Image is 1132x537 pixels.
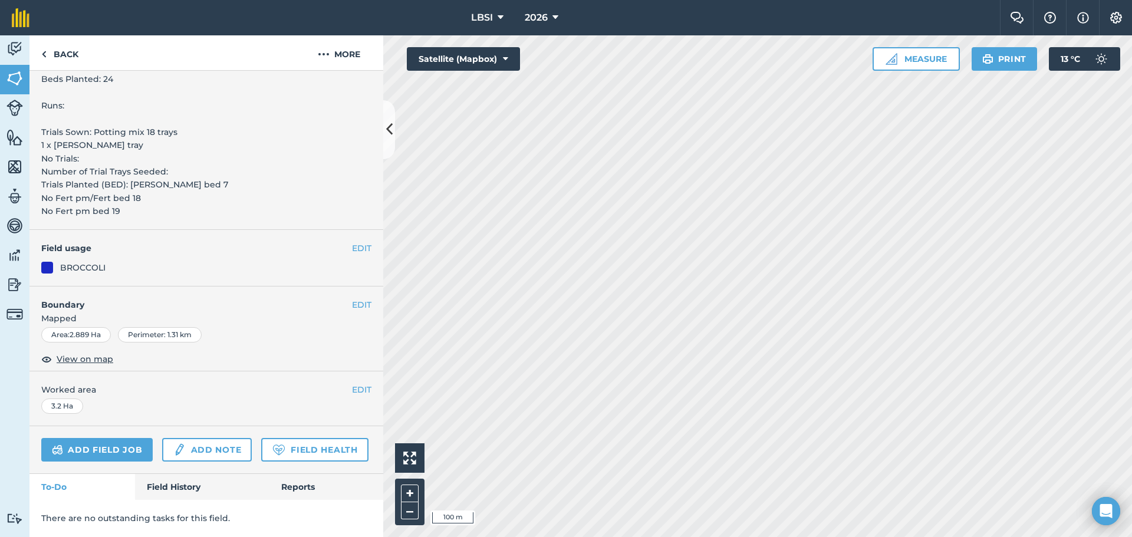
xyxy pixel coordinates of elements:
[41,383,371,396] span: Worked area
[52,443,63,457] img: svg+xml;base64,PD94bWwgdmVyc2lvbj0iMS4wIiBlbmNvZGluZz0idXRmLTgiPz4KPCEtLSBHZW5lcmF0b3I6IEFkb2JlIE...
[269,474,383,500] a: Reports
[6,246,23,264] img: svg+xml;base64,PD94bWwgdmVyc2lvbj0iMS4wIiBlbmNvZGluZz0idXRmLTgiPz4KPCEtLSBHZW5lcmF0b3I6IEFkb2JlIE...
[295,35,383,70] button: More
[41,438,153,462] a: Add field job
[6,70,23,87] img: svg+xml;base64,PHN2ZyB4bWxucz0iaHR0cDovL3d3dy53My5vcmcvMjAwMC9zdmciIHdpZHRoPSI1NiIgaGVpZ2h0PSI2MC...
[29,286,352,311] h4: Boundary
[1010,12,1024,24] img: Two speech bubbles overlapping with the left bubble in the forefront
[60,261,106,274] div: BROCCOLI
[525,11,548,25] span: 2026
[6,306,23,322] img: svg+xml;base64,PD94bWwgdmVyc2lvbj0iMS4wIiBlbmNvZGluZz0idXRmLTgiPz4KPCEtLSBHZW5lcmF0b3I6IEFkb2JlIE...
[41,242,352,255] h4: Field usage
[1049,47,1120,71] button: 13 °C
[972,47,1038,71] button: Print
[6,158,23,176] img: svg+xml;base64,PHN2ZyB4bWxucz0iaHR0cDovL3d3dy53My5vcmcvMjAwMC9zdmciIHdpZHRoPSI1NiIgaGVpZ2h0PSI2MC...
[29,35,90,70] a: Back
[352,242,371,255] button: EDIT
[29,474,135,500] a: To-Do
[401,485,419,502] button: +
[6,187,23,205] img: svg+xml;base64,PD94bWwgdmVyc2lvbj0iMS4wIiBlbmNvZGluZz0idXRmLTgiPz4KPCEtLSBHZW5lcmF0b3I6IEFkb2JlIE...
[1092,497,1120,525] div: Open Intercom Messenger
[471,11,493,25] span: LBSI
[162,438,252,462] a: Add note
[6,40,23,58] img: svg+xml;base64,PD94bWwgdmVyc2lvbj0iMS4wIiBlbmNvZGluZz0idXRmLTgiPz4KPCEtLSBHZW5lcmF0b3I6IEFkb2JlIE...
[6,217,23,235] img: svg+xml;base64,PD94bWwgdmVyc2lvbj0iMS4wIiBlbmNvZGluZz0idXRmLTgiPz4KPCEtLSBHZW5lcmF0b3I6IEFkb2JlIE...
[982,52,993,66] img: svg+xml;base64,PHN2ZyB4bWxucz0iaHR0cDovL3d3dy53My5vcmcvMjAwMC9zdmciIHdpZHRoPSIxOSIgaGVpZ2h0PSIyNC...
[118,327,202,342] div: Perimeter : 1.31 km
[6,129,23,146] img: svg+xml;base64,PHN2ZyB4bWxucz0iaHR0cDovL3d3dy53My5vcmcvMjAwMC9zdmciIHdpZHRoPSI1NiIgaGVpZ2h0PSI2MC...
[6,100,23,116] img: svg+xml;base64,PD94bWwgdmVyc2lvbj0iMS4wIiBlbmNvZGluZz0idXRmLTgiPz4KPCEtLSBHZW5lcmF0b3I6IEFkb2JlIE...
[41,398,83,414] div: 3.2 Ha
[1090,47,1113,71] img: svg+xml;base64,PD94bWwgdmVyc2lvbj0iMS4wIiBlbmNvZGluZz0idXRmLTgiPz4KPCEtLSBHZW5lcmF0b3I6IEFkb2JlIE...
[401,502,419,519] button: –
[352,383,371,396] button: EDIT
[403,452,416,464] img: Four arrows, one pointing top left, one top right, one bottom right and the last bottom left
[1043,12,1057,24] img: A question mark icon
[29,312,383,325] span: Mapped
[1061,47,1080,71] span: 13 ° C
[173,443,186,457] img: svg+xml;base64,PD94bWwgdmVyc2lvbj0iMS4wIiBlbmNvZGluZz0idXRmLTgiPz4KPCEtLSBHZW5lcmF0b3I6IEFkb2JlIE...
[57,352,113,365] span: View on map
[407,47,520,71] button: Satellite (Mapbox)
[873,47,960,71] button: Measure
[1109,12,1123,24] img: A cog icon
[6,513,23,524] img: svg+xml;base64,PD94bWwgdmVyc2lvbj0iMS4wIiBlbmNvZGluZz0idXRmLTgiPz4KPCEtLSBHZW5lcmF0b3I6IEFkb2JlIE...
[1077,11,1089,25] img: svg+xml;base64,PHN2ZyB4bWxucz0iaHR0cDovL3d3dy53My5vcmcvMjAwMC9zdmciIHdpZHRoPSIxNyIgaGVpZ2h0PSIxNy...
[41,352,113,366] button: View on map
[352,298,371,311] button: EDIT
[135,474,269,500] a: Field History
[41,352,52,366] img: svg+xml;base64,PHN2ZyB4bWxucz0iaHR0cDovL3d3dy53My5vcmcvMjAwMC9zdmciIHdpZHRoPSIxOCIgaGVpZ2h0PSIyNC...
[318,47,330,61] img: svg+xml;base64,PHN2ZyB4bWxucz0iaHR0cDovL3d3dy53My5vcmcvMjAwMC9zdmciIHdpZHRoPSIyMCIgaGVpZ2h0PSIyNC...
[6,276,23,294] img: svg+xml;base64,PD94bWwgdmVyc2lvbj0iMS4wIiBlbmNvZGluZz0idXRmLTgiPz4KPCEtLSBHZW5lcmF0b3I6IEFkb2JlIE...
[261,438,368,462] a: Field Health
[12,8,29,27] img: fieldmargin Logo
[886,53,897,65] img: Ruler icon
[41,47,47,61] img: svg+xml;base64,PHN2ZyB4bWxucz0iaHR0cDovL3d3dy53My5vcmcvMjAwMC9zdmciIHdpZHRoPSI5IiBoZWlnaHQ9IjI0Ii...
[41,512,371,525] p: There are no outstanding tasks for this field.
[41,327,111,342] div: Area : 2.889 Ha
